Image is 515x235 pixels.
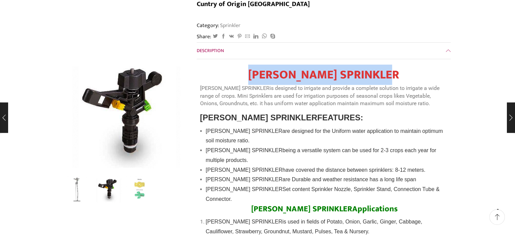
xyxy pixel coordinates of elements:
[63,176,91,203] li: 1 / 3
[197,43,451,59] a: Description
[282,167,425,173] span: have covered the distance between sprinklers: 8-12 meters.
[206,177,283,182] span: [PERSON_NAME] SPRINKLER
[219,21,240,30] a: Sprinkler
[200,85,439,107] span: is designed to irrigate and provide a complete solution to irrigate a wide range of crops. Mini S...
[206,128,282,134] span: [PERSON_NAME] SPRINKLER
[206,128,443,144] span: are designed for the Uniform water application to maintain optimum soil moisture ratio.
[126,176,154,203] li: 3 / 3
[206,147,283,153] span: [PERSON_NAME] SPRINKLER
[206,167,283,173] span: [PERSON_NAME] SPRINKLER
[206,219,282,225] span: [PERSON_NAME] SPRINKLER
[63,176,91,204] img: Impact Mini Sprinkler
[65,51,187,172] div: 2 / 3
[206,219,422,234] span: is used in fields of Potato, Onion, Garlic, Ginger, Cabbage, Cauliflower, Strawberry, Groundnut, ...
[206,186,440,202] span: Set content Sprinkler Nozzle, Sprinkler Stand, Connection Tube & Connector.
[94,176,122,203] li: 2 / 3
[197,22,240,29] span: Category:
[126,176,154,204] a: nozzle
[248,65,399,85] strong: [PERSON_NAME] SPRINKLER
[317,113,363,122] b: FEATURES:
[206,186,283,192] span: [PERSON_NAME] SPRINKLER
[251,202,352,216] span: [PERSON_NAME] SPRINKLER
[197,47,224,54] span: Description
[206,147,436,163] span: being a versatile system can be used for 2-3 crops each year for multiple products.
[282,177,416,182] span: are Durable and weather resistance has a long life span
[352,202,398,216] span: Applications
[94,175,122,203] a: 1
[200,113,317,122] span: [PERSON_NAME] SPRINKLER
[200,85,270,91] span: [PERSON_NAME] SPRINKLER
[197,33,211,41] span: Share:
